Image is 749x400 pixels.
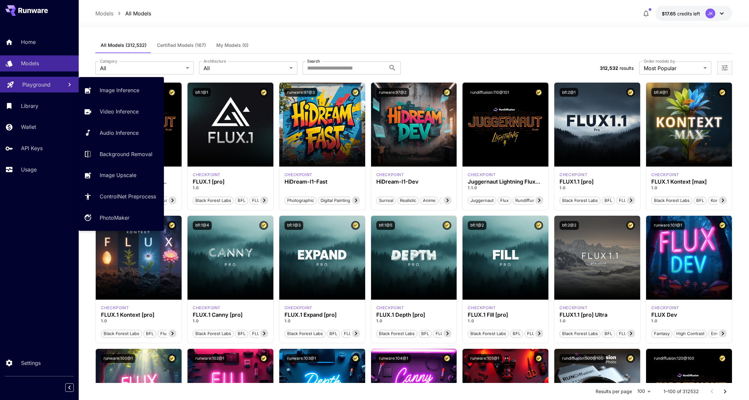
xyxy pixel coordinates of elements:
[468,88,512,97] button: rundiffusion:110@101
[377,197,396,204] span: Surreal
[694,197,706,204] span: BFL
[651,172,679,178] p: checkpoint
[21,359,41,367] p: Settings
[677,11,700,16] span: credits left
[443,221,451,230] button: Certified Model – Vetted for best performance and includes a commercial license.
[327,330,340,337] span: BFL
[193,172,221,178] div: fluxpro
[377,330,417,337] span: Black Forest Labs
[560,179,635,185] h3: FLUX1.1 [pro]
[168,354,176,363] button: Certified Model – Vetted for best performance and includes a commercial license.
[193,330,233,337] span: Black Forest Labs
[655,6,732,21] button: $17.64976
[21,38,36,46] p: Home
[651,185,727,191] p: 1.0
[285,179,360,185] h3: HiDream-I1-Fast
[250,330,294,337] span: FLUX.1 Canny [pro]
[351,88,360,97] button: Certified Model – Vetted for best performance and includes a commercial license.
[285,88,317,97] button: runware:97@3
[101,312,176,318] h3: FLUX.1 Kontext [pro]
[125,10,151,17] p: All Models
[560,305,587,311] p: checkpoint
[101,330,142,337] span: Black Forest Labs
[168,88,176,97] button: Certified Model – Vetted for best performance and includes a commercial license.
[193,221,212,230] button: bfl:1@4
[651,312,727,318] h3: FLUX Dev
[560,172,587,178] div: fluxpro
[285,305,312,311] div: fluxpro
[204,64,287,72] span: All
[651,179,727,185] div: FLUX.1 Kontext [max]
[193,318,268,324] p: 1.0
[600,65,618,71] span: 312,532
[101,354,135,363] button: runware:100@1
[65,383,74,392] button: Collapse sidebar
[193,305,221,311] div: fluxpro
[662,11,677,16] span: $17.65
[285,354,319,363] button: runware:103@1
[651,318,727,324] p: 1.0
[376,318,452,324] p: 1.0
[468,172,496,178] div: FLUX.1 D
[617,197,648,204] span: FLUX1.1 [pro]
[79,189,164,205] a: ControlNet Preprocess
[626,221,635,230] button: Certified Model – Vetted for best performance and includes a commercial license.
[376,221,395,230] button: bfl:1@5
[560,197,600,204] span: Black Forest Labs
[651,305,679,311] div: FLUX.1 D
[100,64,183,72] span: All
[216,42,248,48] span: My Models (0)
[193,312,268,318] h3: FLUX.1 Canny [pro]
[468,185,543,191] p: 1.1.0
[95,10,113,17] p: Models
[100,86,139,94] p: Image Inference
[100,58,117,64] label: Category
[285,172,312,178] p: checkpoint
[259,88,268,97] button: Certified Model – Vetted for best performance and includes a commercial license.
[534,354,543,363] button: Certified Model – Vetted for best performance and includes a commercial license.
[79,104,164,120] a: Video Inference
[468,354,502,363] button: runware:105@1
[22,81,50,89] p: Playground
[376,312,452,318] h3: FLUX.1 Depth [pro]
[468,312,543,318] h3: FLUX.1 Fill [pro]
[376,305,404,311] p: checkpoint
[651,305,679,311] p: checkpoint
[626,354,635,363] button: Certified Model – Vetted for best performance and includes a commercial license.
[560,221,579,230] button: bfl:2@2
[560,354,606,363] button: rundiffusion:500@100
[376,305,404,311] div: fluxpro
[101,305,129,311] p: checkpoint
[193,172,221,178] p: checkpoint
[560,330,600,337] span: Black Forest Labs
[513,197,543,204] span: rundiffusion
[674,330,707,337] span: High Contrast
[718,354,727,363] button: Certified Model – Vetted for best performance and includes a commercial license.
[285,330,325,337] span: Black Forest Labs
[443,88,451,97] button: Certified Model – Vetted for best performance and includes a commercial license.
[718,221,727,230] button: Certified Model – Vetted for best performance and includes a commercial license.
[100,150,152,158] p: Background Removal
[79,82,164,98] a: Image Inference
[560,172,587,178] p: checkpoint
[708,197,728,204] span: Kontext
[719,385,732,398] button: Go to next page
[651,354,697,363] button: rundiffusion:120@100
[157,42,206,48] span: Certified Models (167)
[100,171,136,179] p: Image Upscale
[259,354,268,363] button: Certified Model – Vetted for best performance and includes a commercial license.
[635,387,653,396] div: 100
[21,123,36,131] p: Wallet
[468,305,496,311] p: checkpoint
[193,179,268,185] h3: FLUX.1 [pro]
[285,305,312,311] p: checkpoint
[79,125,164,141] a: Audio Inference
[525,330,562,337] span: FLUX.1 Fill [pro]
[602,197,615,204] span: BFL
[21,59,39,67] p: Models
